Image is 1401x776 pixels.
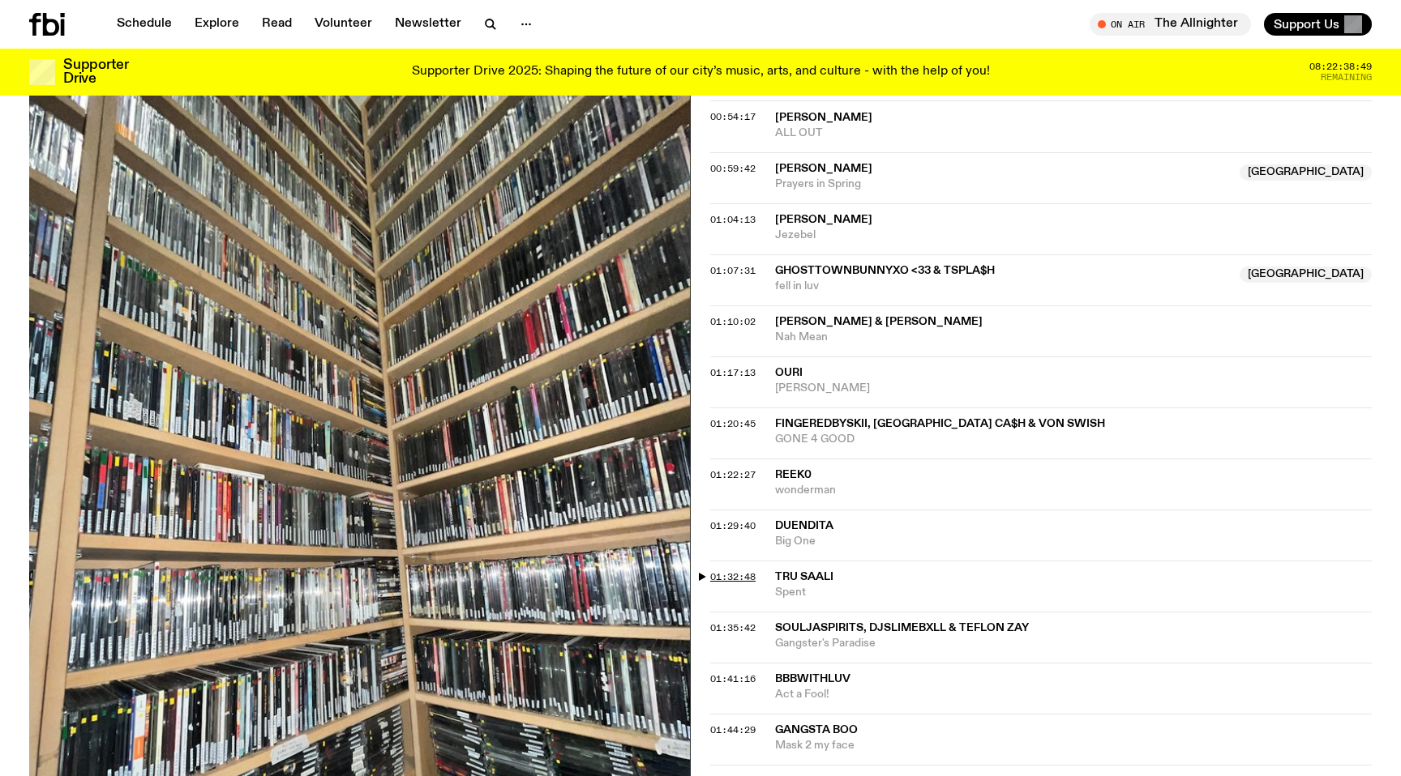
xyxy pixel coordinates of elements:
span: 01:32:48 [710,570,756,583]
button: On AirThe Allnighter [1090,13,1251,36]
span: Spent [775,585,1372,600]
span: 01:07:31 [710,264,756,277]
span: TRU SAALI [775,571,833,582]
span: duendita [775,520,833,531]
span: Mask 2 my face [775,738,1372,753]
span: [PERSON_NAME] [775,381,1372,396]
span: fell in luv [775,279,1230,294]
button: 00:59:42 [710,164,756,173]
span: BBBwithluv [775,673,850,684]
button: 01:10:02 [710,318,756,326]
span: 01:29:40 [710,519,756,532]
button: 01:22:27 [710,471,756,480]
span: Act a Fool! [775,687,1372,702]
span: Remaining [1321,73,1372,82]
span: 01:35:42 [710,621,756,634]
span: Big One [775,534,1372,549]
span: 00:59:42 [710,162,756,175]
span: 01:22:27 [710,468,756,481]
span: ouri [775,367,803,378]
span: Gangster's Paradise [775,636,1372,651]
span: [PERSON_NAME] [775,214,872,225]
span: Prayers in Spring [775,177,1230,192]
span: Souljaspirits, DjSlimebxll & Teflon Zay [775,622,1029,633]
button: 01:20:45 [710,420,756,429]
button: 01:17:13 [710,369,756,377]
button: 01:29:40 [710,522,756,531]
button: 01:44:29 [710,726,756,735]
span: 01:20:45 [710,417,756,430]
span: 08:22:38:49 [1309,62,1372,71]
span: [PERSON_NAME] [775,163,872,174]
button: 01:35:42 [710,624,756,633]
span: Jezebel [775,228,1372,243]
button: 00:54:17 [710,113,756,122]
button: 01:07:31 [710,266,756,275]
span: GhosttownBunnyxo <33 & Tspla$h [775,265,995,276]
button: 01:41:16 [710,675,756,684]
span: 01:44:29 [710,723,756,736]
p: Supporter Drive 2025: Shaping the future of our city’s music, arts, and culture - with the help o... [412,65,990,79]
span: Reek0 [775,469,812,480]
a: Schedule [107,13,182,36]
span: fingeredbyskii, [GEOGRAPHIC_DATA] CA$h & Von swish [775,418,1105,429]
span: [GEOGRAPHIC_DATA] [1240,266,1372,283]
span: 01:10:02 [710,315,756,328]
span: [PERSON_NAME] [775,112,872,123]
span: [GEOGRAPHIC_DATA] [1240,164,1372,181]
a: Volunteer [305,13,382,36]
a: Read [252,13,302,36]
span: Gangsta Boo [775,724,858,735]
span: Nah Mean [775,330,1372,345]
span: 01:41:16 [710,672,756,685]
button: 01:04:13 [710,215,756,224]
span: 00:54:17 [710,110,756,123]
button: 01:32:48 [710,573,756,582]
span: 01:17:13 [710,366,756,379]
span: 01:04:13 [710,213,756,226]
button: Support Us [1264,13,1372,36]
span: GONE 4 GOOD [775,432,1372,447]
span: ALL OUT [775,126,1372,141]
span: [PERSON_NAME] & [PERSON_NAME] [775,316,983,327]
h3: Supporter Drive [63,58,128,86]
span: Support Us [1274,17,1339,32]
a: Explore [185,13,249,36]
a: Newsletter [385,13,471,36]
span: wonderman [775,483,1372,498]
